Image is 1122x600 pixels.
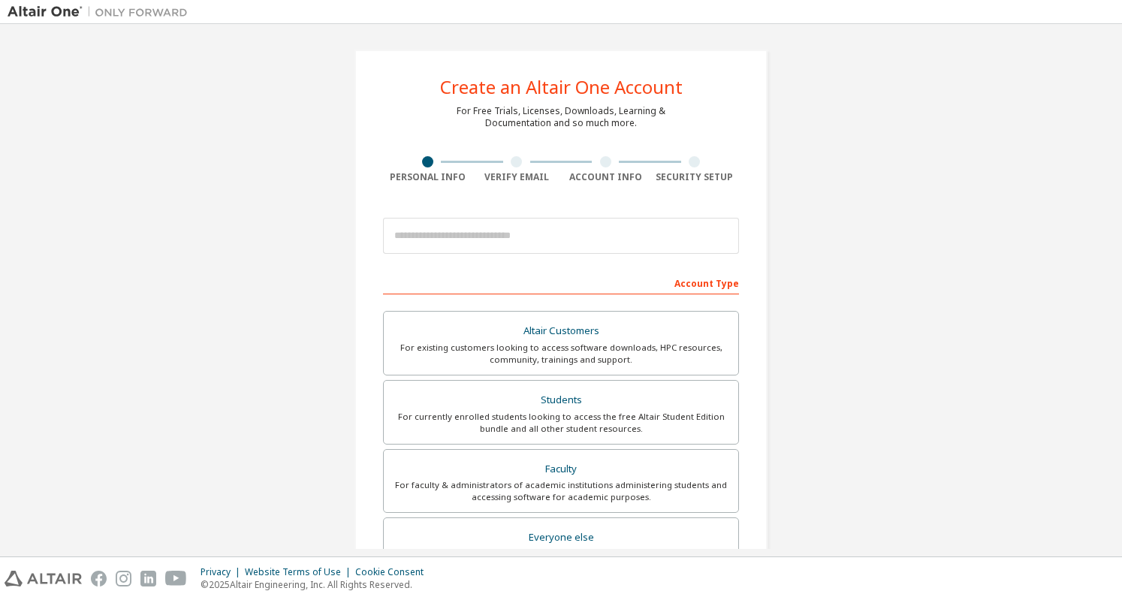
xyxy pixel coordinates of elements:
img: Altair One [8,5,195,20]
img: linkedin.svg [140,571,156,586]
div: Cookie Consent [355,566,433,578]
div: Verify Email [472,171,562,183]
div: For Free Trials, Licenses, Downloads, Learning & Documentation and so much more. [457,105,665,129]
div: Account Type [383,270,739,294]
div: Students [393,390,729,411]
div: For faculty & administrators of academic institutions administering students and accessing softwa... [393,479,729,503]
div: Altair Customers [393,321,729,342]
div: Privacy [201,566,245,578]
div: Security Setup [650,171,740,183]
div: For individuals, businesses and everyone else looking to try Altair software and explore our prod... [393,548,729,572]
img: altair_logo.svg [5,571,82,586]
div: For currently enrolled students looking to access the free Altair Student Edition bundle and all ... [393,411,729,435]
div: Faculty [393,459,729,480]
div: For existing customers looking to access software downloads, HPC resources, community, trainings ... [393,342,729,366]
div: Website Terms of Use [245,566,355,578]
img: youtube.svg [165,571,187,586]
p: © 2025 Altair Engineering, Inc. All Rights Reserved. [201,578,433,591]
img: instagram.svg [116,571,131,586]
img: facebook.svg [91,571,107,586]
div: Personal Info [383,171,472,183]
div: Create an Altair One Account [440,78,683,96]
div: Everyone else [393,527,729,548]
div: Account Info [561,171,650,183]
